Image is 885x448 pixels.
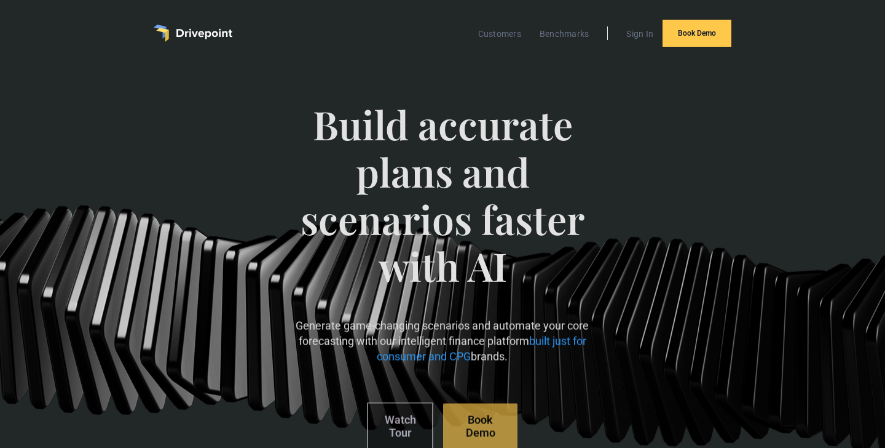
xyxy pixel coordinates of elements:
a: Sign In [620,26,659,42]
a: Customers [472,26,527,42]
a: Benchmarks [533,26,596,42]
p: Generate game-changing scenarios and automate your core forecasting with our intelligent finance ... [292,318,593,365]
a: home [154,25,232,42]
span: Build accurate plans and scenarios faster with AI [292,101,593,314]
a: Book Demo [663,20,731,47]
